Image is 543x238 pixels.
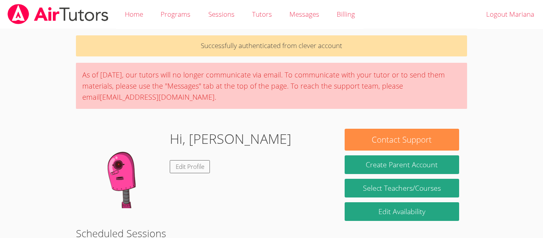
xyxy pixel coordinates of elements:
img: airtutors_banner-c4298cdbf04f3fff15de1276eac7730deb9818008684d7c2e4769d2f7ddbe033.png [7,4,109,24]
span: Messages [289,10,319,19]
p: Successfully authenticated from clever account [76,35,467,56]
a: Edit Availability [345,202,459,221]
a: Edit Profile [170,160,210,173]
button: Contact Support [345,129,459,151]
a: Select Teachers/Courses [345,179,459,197]
div: As of [DATE], our tutors will no longer communicate via email. To communicate with your tutor or ... [76,63,467,109]
h1: Hi, [PERSON_NAME] [170,129,291,149]
button: Create Parent Account [345,155,459,174]
img: default.png [84,129,163,208]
